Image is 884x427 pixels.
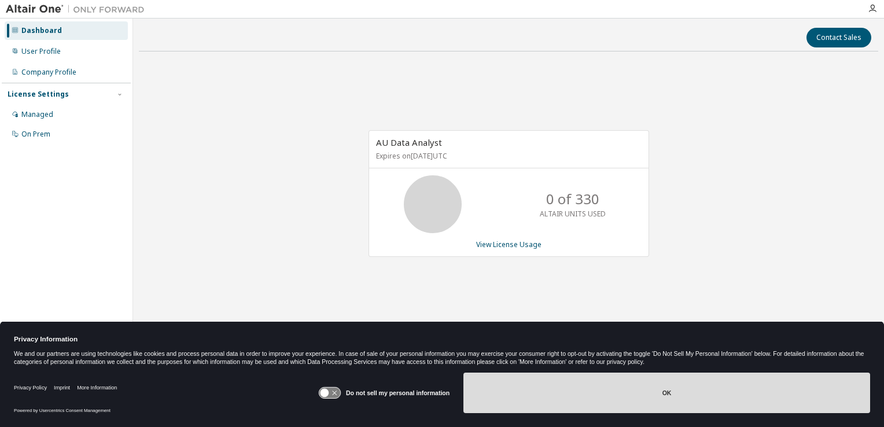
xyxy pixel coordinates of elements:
p: 0 of 330 [546,189,599,209]
div: Company Profile [21,68,76,77]
img: Altair One [6,3,150,15]
p: ALTAIR UNITS USED [540,209,606,219]
div: Managed [21,110,53,119]
p: Expires on [DATE] UTC [376,151,639,161]
div: Dashboard [21,26,62,35]
div: License Settings [8,90,69,99]
span: AU Data Analyst [376,137,442,148]
div: On Prem [21,130,50,139]
div: User Profile [21,47,61,56]
button: Contact Sales [806,28,871,47]
a: View License Usage [476,240,542,249]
